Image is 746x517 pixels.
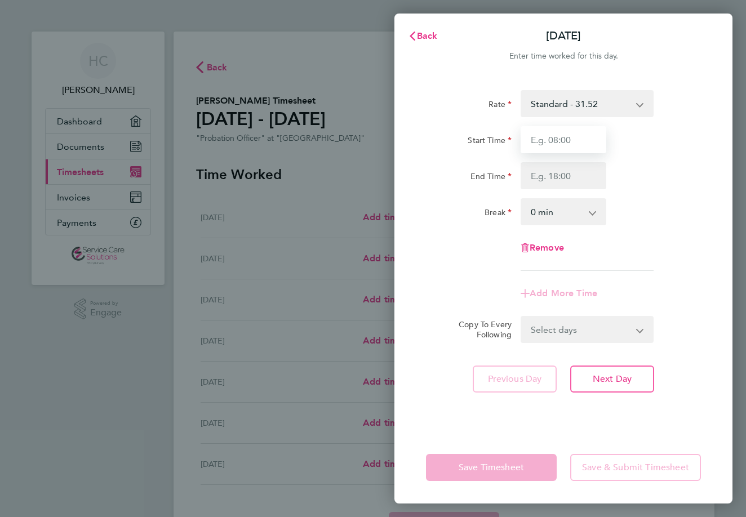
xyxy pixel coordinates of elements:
label: Copy To Every Following [450,319,512,340]
div: Enter time worked for this day. [394,50,732,63]
label: Break [485,207,512,221]
p: [DATE] [546,28,581,44]
button: Back [397,25,449,47]
input: E.g. 18:00 [521,162,606,189]
label: Rate [489,99,512,113]
span: Remove [530,242,564,253]
span: Back [417,30,438,41]
span: Next Day [593,373,632,385]
button: Remove [521,243,564,252]
label: Start Time [468,135,512,149]
label: End Time [470,171,512,185]
input: E.g. 08:00 [521,126,606,153]
button: Next Day [570,366,654,393]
